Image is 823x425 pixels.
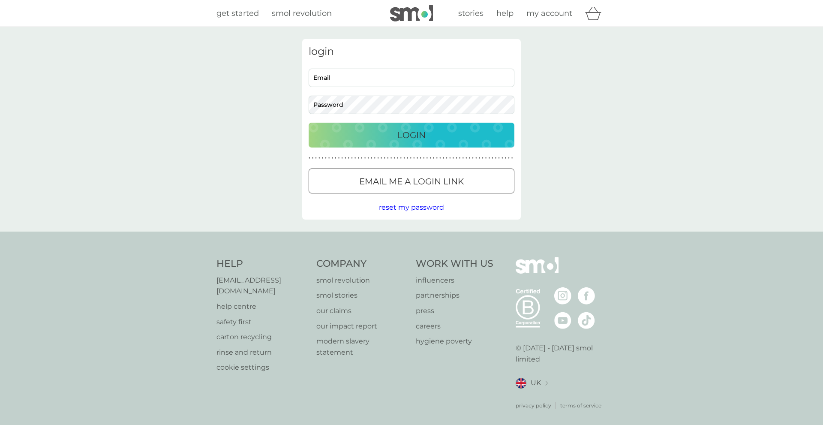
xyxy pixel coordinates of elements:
p: ● [345,156,346,160]
button: Email me a login link [309,169,514,193]
p: ● [357,156,359,160]
p: ● [456,156,457,160]
p: ● [498,156,500,160]
p: ● [315,156,317,160]
h4: Work With Us [416,257,493,271]
p: ● [420,156,421,160]
a: rinse and return [216,347,308,358]
img: visit the smol Instagram page [554,287,571,304]
p: ● [400,156,402,160]
a: smol revolution [316,275,408,286]
p: ● [492,156,493,160]
p: ● [417,156,418,160]
span: stories [458,9,484,18]
p: Login [397,128,426,142]
p: ● [328,156,330,160]
a: get started [216,7,259,20]
p: ● [469,156,471,160]
p: ● [331,156,333,160]
img: select a new location [545,381,548,386]
p: ● [439,156,441,160]
a: smol revolution [272,7,332,20]
p: ● [384,156,385,160]
p: ● [482,156,484,160]
img: visit the smol Facebook page [578,287,595,304]
a: [EMAIL_ADDRESS][DOMAIN_NAME] [216,275,308,297]
p: ● [436,156,438,160]
p: ● [511,156,513,160]
h4: Company [316,257,408,271]
p: ● [430,156,431,160]
p: ● [364,156,366,160]
a: our claims [316,305,408,316]
img: smol [390,5,433,21]
a: cookie settings [216,362,308,373]
a: my account [526,7,572,20]
a: carton recycling [216,332,308,343]
button: Login [309,123,514,148]
p: ● [348,156,350,160]
a: safety first [216,316,308,328]
p: ● [351,156,353,160]
h4: Help [216,257,308,271]
a: influencers [416,275,493,286]
p: ● [309,156,310,160]
p: ● [453,156,454,160]
p: ● [488,156,490,160]
img: smol [516,257,559,286]
p: ● [390,156,392,160]
p: ● [325,156,327,160]
p: ● [502,156,503,160]
p: ● [393,156,395,160]
p: ● [318,156,320,160]
p: © [DATE] - [DATE] smol limited [516,343,607,365]
p: ● [479,156,481,160]
a: our impact report [316,321,408,332]
p: ● [354,156,356,160]
a: smol stories [316,290,408,301]
p: ● [335,156,336,160]
p: ● [449,156,451,160]
p: ● [505,156,507,160]
a: terms of service [560,401,601,410]
p: ● [433,156,435,160]
p: ● [407,156,408,160]
a: press [416,305,493,316]
p: ● [413,156,415,160]
p: ● [361,156,363,160]
p: ● [403,156,405,160]
span: get started [216,9,259,18]
p: ● [312,156,314,160]
p: ● [485,156,487,160]
p: ● [472,156,474,160]
a: hygiene poverty [416,336,493,347]
a: partnerships [416,290,493,301]
img: visit the smol Tiktok page [578,312,595,329]
p: careers [416,321,493,332]
img: visit the smol Youtube page [554,312,571,329]
p: ● [371,156,372,160]
a: modern slavery statement [316,336,408,358]
a: privacy policy [516,401,551,410]
p: ● [475,156,477,160]
a: stories [458,7,484,20]
p: ● [508,156,510,160]
p: ● [495,156,497,160]
a: help centre [216,301,308,312]
span: my account [526,9,572,18]
p: ● [459,156,461,160]
p: ● [374,156,376,160]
